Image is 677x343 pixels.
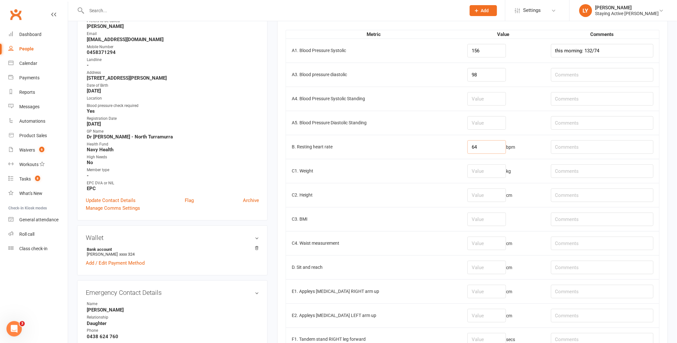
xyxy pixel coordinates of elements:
div: Date of Birth [87,83,259,89]
div: Tasks [19,176,31,181]
td: C4. Waist measurement [286,231,462,255]
div: Blood pressure check required [87,103,259,109]
div: GP Name [87,128,259,135]
div: Address [87,70,259,76]
input: Comments [551,237,654,250]
div: Registration Date [87,116,259,122]
input: Value [468,140,506,154]
span: 6 [39,147,44,152]
input: Search... [85,6,461,15]
a: Messages [8,100,68,114]
a: Archive [243,197,259,204]
div: Product Sales [19,133,47,138]
strong: [EMAIL_ADDRESS][DOMAIN_NAME] [87,37,259,42]
strong: [PERSON_NAME] [87,307,259,313]
a: What's New [8,186,68,201]
div: Landline [87,57,259,63]
div: Calendar [19,61,37,66]
input: Comments [551,309,654,322]
input: Value [468,285,506,298]
strong: Bank account [87,247,256,252]
div: EPC DVA or NIL [87,180,259,186]
strong: [STREET_ADDRESS][PERSON_NAME] [87,75,259,81]
a: Waivers 6 [8,143,68,157]
a: Class kiosk mode [8,242,68,256]
td: A4. Blood Pressure Systolic Standing [286,87,462,111]
td: A5. Blood Pressure Diastolic Standing [286,111,462,135]
li: [PERSON_NAME] [86,246,259,258]
input: Value [468,261,506,274]
div: Name [87,301,140,307]
input: Value [468,92,506,106]
a: Flag [185,197,194,204]
strong: [DATE] [87,88,259,94]
th: Metric [286,30,462,39]
strong: - [87,173,259,179]
input: Value [468,309,506,322]
div: Staying Active [PERSON_NAME] [595,11,659,16]
strong: 0458371294 [87,49,259,55]
input: Comments [551,164,654,178]
a: General attendance kiosk mode [8,213,68,227]
span: Settings [523,3,541,18]
td: C3. BMI [286,207,462,231]
a: Manage Comms Settings [86,204,140,212]
div: Member type [87,167,259,173]
input: Value [468,213,506,226]
a: Add / Edit Payment Method [86,259,145,267]
div: Reports [19,90,35,95]
span: 3 [20,321,25,326]
div: High Needs [87,154,259,160]
div: General attendance [19,217,58,222]
strong: 0438 624 760 [87,334,259,340]
td: cm [462,303,545,328]
input: Comments [551,92,654,106]
a: Roll call [8,227,68,242]
strong: No [87,160,259,165]
input: Comments [551,68,654,82]
h3: Wallet [86,234,259,241]
div: LY [579,4,592,17]
div: Waivers [19,147,35,153]
a: Clubworx [8,6,24,22]
td: B. Resting heart rate [286,135,462,159]
a: Calendar [8,56,68,71]
div: Health Fund [87,141,259,147]
a: Automations [8,114,68,128]
a: Product Sales [8,128,68,143]
h3: Emergency Contact Details [86,289,259,296]
a: Workouts [8,157,68,172]
input: Value [468,68,506,82]
td: A3. Blood pressure diastolic [286,63,462,87]
strong: EPC [87,186,259,191]
td: C1. Weight [286,159,462,183]
a: Dashboard [8,27,68,42]
td: kg [462,159,545,183]
strong: Yes [87,108,259,114]
span: xxxx 324 [119,252,135,257]
input: Comments [551,189,654,202]
input: Comments [551,116,654,130]
strong: Navy Health [87,147,259,153]
input: Comments [551,140,654,154]
strong: Daughter [87,321,259,326]
input: Value [468,237,506,250]
div: Workouts [19,162,39,167]
div: Payments [19,75,40,80]
td: A1. Blood Pressure Systolic [286,39,462,63]
div: Automations [19,119,45,124]
a: Reports [8,85,68,100]
div: What's New [19,191,42,196]
div: Relationship [87,314,140,321]
th: Comments [545,30,659,39]
td: bpm [462,135,545,159]
a: People [8,42,68,56]
td: E2. Appleys [MEDICAL_DATA] LEFT arm up [286,303,462,328]
div: [PERSON_NAME] [595,5,659,11]
div: Email [87,31,259,37]
div: Mobile Number [87,44,259,50]
div: Roll call [19,232,34,237]
th: Value [462,30,545,39]
input: Value [468,116,506,130]
span: Add [481,8,489,13]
